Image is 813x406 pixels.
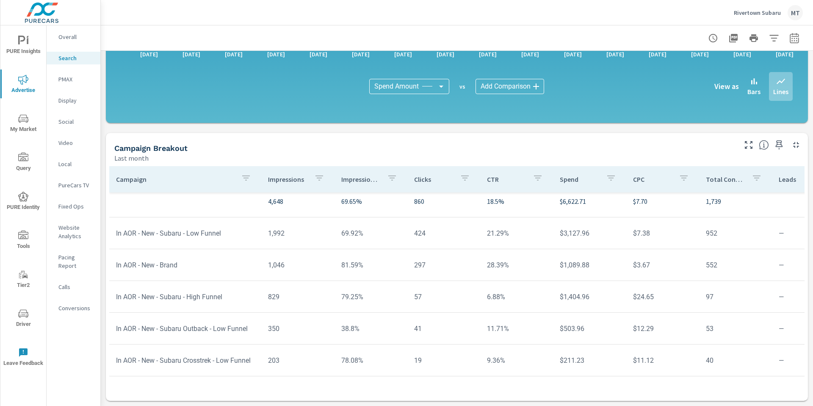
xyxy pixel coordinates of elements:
[414,175,453,184] p: Clicks
[47,158,100,170] div: Local
[734,9,781,17] p: Rivertown Subaru
[699,350,772,371] td: 40
[560,196,619,206] p: $6,622.71
[3,153,44,173] span: Query
[3,348,44,368] span: Leave Feedback
[473,50,503,58] p: [DATE]
[407,350,480,371] td: 19
[407,286,480,308] td: 57
[626,318,699,339] td: $12.29
[47,52,100,64] div: Search
[685,50,715,58] p: [DATE]
[431,50,460,58] p: [DATE]
[699,286,772,308] td: 97
[58,33,94,41] p: Overall
[58,202,94,211] p: Fixed Ops
[346,50,376,58] p: [DATE]
[480,350,553,371] td: 9.36%
[0,25,46,376] div: nav menu
[3,309,44,329] span: Driver
[407,222,480,244] td: 424
[109,350,261,371] td: In AOR - New - Subaru Crosstrek - Low Funnel
[773,86,788,97] p: Lines
[47,200,100,213] div: Fixed Ops
[407,318,480,339] td: 41
[770,50,799,58] p: [DATE]
[480,318,553,339] td: 11.71%
[633,196,692,206] p: $7.70
[261,350,334,371] td: 203
[116,175,234,184] p: Campaign
[335,350,407,371] td: 78.08%
[374,82,419,91] span: Spend Amount
[626,222,699,244] td: $7.38
[414,196,473,206] p: 860
[699,254,772,276] td: 552
[553,222,626,244] td: $3,127.96
[341,175,380,184] p: Impression Share
[480,381,553,403] td: 11.54%
[47,136,100,149] div: Video
[58,75,94,83] p: PMAX
[3,36,44,56] span: PURE Insights
[58,304,94,312] p: Conversions
[553,254,626,276] td: $1,089.88
[268,196,327,206] p: 4,648
[626,350,699,371] td: $11.12
[369,79,449,94] div: Spend Amount
[335,286,407,308] td: 79.25%
[335,381,407,403] td: 62.8%
[304,50,333,58] p: [DATE]
[449,83,476,90] p: vs
[476,79,544,94] div: Add Comparison
[407,254,480,276] td: 297
[47,115,100,128] div: Social
[261,318,334,339] td: 350
[407,381,480,403] td: 15
[341,196,401,206] p: 69.65%
[3,192,44,212] span: PURE Identity
[47,251,100,272] div: Pacing Report
[742,138,755,152] button: Make Fullscreen
[626,254,699,276] td: $3.67
[699,381,772,403] td: 32
[3,114,44,134] span: My Market
[268,175,307,184] p: Impressions
[114,153,149,163] p: Last month
[480,286,553,308] td: 6.88%
[714,82,739,91] h6: View as
[261,254,334,276] td: 1,046
[558,50,588,58] p: [DATE]
[109,318,261,339] td: In AOR - New - Subaru Outback - Low Funnel
[626,286,699,308] td: $24.65
[515,50,545,58] p: [DATE]
[3,231,44,251] span: Tools
[706,196,765,206] p: 1,739
[47,94,100,107] div: Display
[788,5,803,20] div: MT
[553,381,626,403] td: $171.88
[109,254,261,276] td: In AOR - New - Brand
[745,30,762,47] button: Print Report
[553,286,626,308] td: $1,404.96
[109,286,261,308] td: In AOR - New - Subaru - High Funnel
[335,254,407,276] td: 81.59%
[600,50,630,58] p: [DATE]
[58,139,94,147] p: Video
[47,179,100,192] div: PureCars TV
[177,50,206,58] p: [DATE]
[134,50,164,58] p: [DATE]
[789,138,803,152] button: Minimize Widget
[58,160,94,168] p: Local
[58,223,94,240] p: Website Analytics
[58,181,94,189] p: PureCars TV
[481,82,531,91] span: Add Comparison
[560,175,599,184] p: Spend
[3,75,44,95] span: Advertise
[699,222,772,244] td: 952
[759,140,769,150] span: This is a summary of Search performance results by campaign. Each column can be sorted.
[706,175,745,184] p: Total Conversions
[58,96,94,105] p: Display
[47,281,100,293] div: Calls
[766,30,783,47] button: Apply Filters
